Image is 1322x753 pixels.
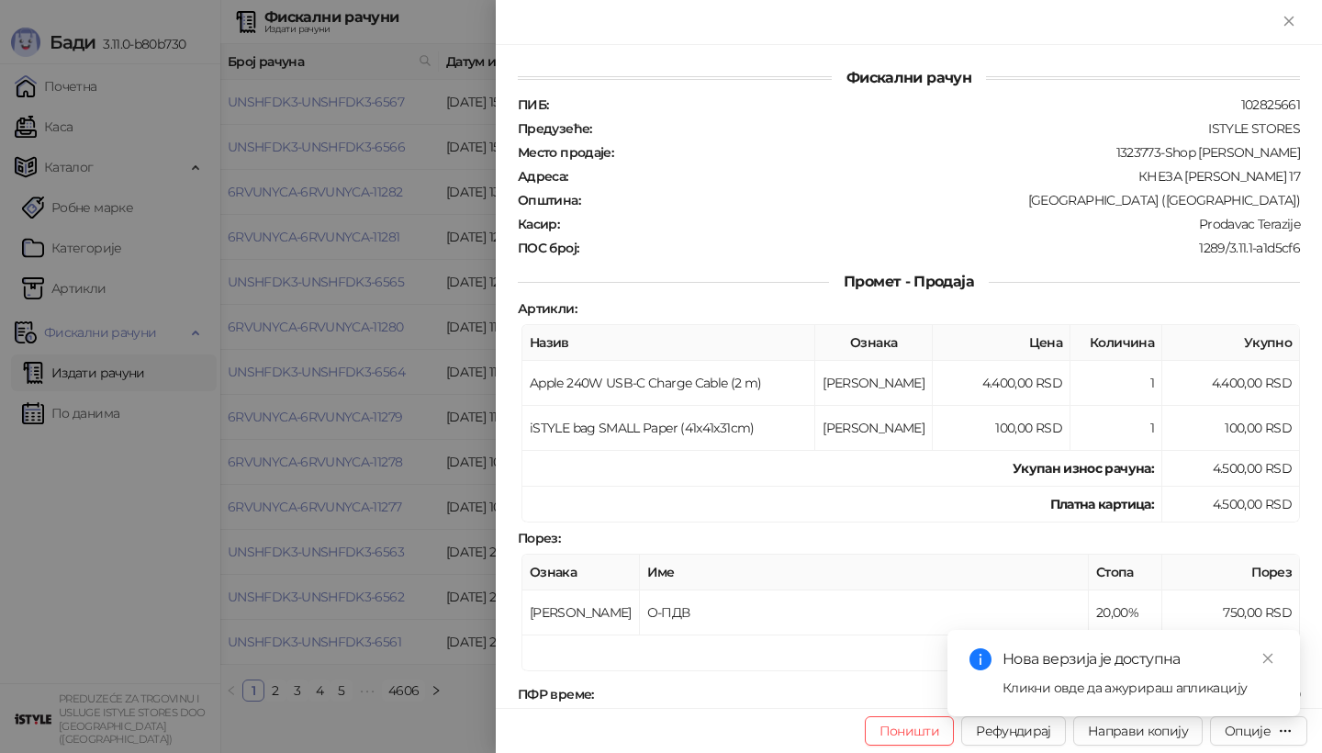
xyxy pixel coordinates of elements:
td: 750,00 RSD [1162,590,1300,635]
div: Нова верзија је доступна [1003,648,1278,670]
strong: Артикли : [518,300,577,317]
div: КНЕЗА [PERSON_NAME] 17 [570,168,1302,185]
th: Ознака [815,325,933,361]
div: Кликни овде да ажурираш апликацију [1003,678,1278,698]
a: Close [1258,648,1278,669]
td: iSTYLE bag SMALL Paper (41x41x31cm) [522,406,815,451]
th: Укупно [1162,325,1300,361]
strong: Касир : [518,216,559,232]
th: Стопа [1089,555,1162,590]
strong: Порез : [518,530,560,546]
span: info-circle [969,648,991,670]
td: 20,00% [1089,590,1162,635]
span: Промет - Продаја [829,273,989,290]
button: Направи копију [1073,716,1203,746]
strong: ПФР време : [518,686,594,702]
td: О-ПДВ [640,590,1089,635]
strong: Општина : [518,192,580,208]
td: 4.400,00 RSD [933,361,1070,406]
div: Опције [1225,723,1271,739]
td: [PERSON_NAME] [815,406,933,451]
span: Фискални рачун [832,69,986,86]
div: [DATE] 12:44:30 [596,686,1302,702]
div: ISTYLE STORES [594,120,1302,137]
strong: Адреса : [518,168,568,185]
span: close [1261,652,1274,665]
th: Ознака [522,555,640,590]
button: Поништи [865,716,955,746]
strong: ПОС број : [518,240,578,256]
div: 1289/3.11.1-a1d5cf6 [580,240,1302,256]
div: 102825661 [550,96,1302,113]
td: 4.500,00 RSD [1162,451,1300,487]
strong: Укупан износ рачуна : [1013,460,1154,477]
button: Рефундирај [961,716,1066,746]
th: Количина [1070,325,1162,361]
span: Направи копију [1088,723,1188,739]
td: 4.500,00 RSD [1162,487,1300,523]
strong: ПИБ : [518,96,548,113]
div: Prodavac Terazije [561,216,1302,232]
th: Име [640,555,1089,590]
div: 1323773-Shop [PERSON_NAME] [615,144,1302,161]
td: [PERSON_NAME] [815,361,933,406]
button: Close [1278,11,1300,33]
td: Apple 240W USB-C Charge Cable (2 m) [522,361,815,406]
td: 100,00 RSD [933,406,1070,451]
td: 1 [1070,406,1162,451]
button: Опције [1210,716,1307,746]
td: 1 [1070,361,1162,406]
th: Назив [522,325,815,361]
strong: Предузеће : [518,120,592,137]
div: [GEOGRAPHIC_DATA] ([GEOGRAPHIC_DATA]) [582,192,1302,208]
td: 4.400,00 RSD [1162,361,1300,406]
th: Порез [1162,555,1300,590]
td: 100,00 RSD [1162,406,1300,451]
td: [PERSON_NAME] [522,590,640,635]
strong: Место продаје : [518,144,613,161]
th: Цена [933,325,1070,361]
strong: Платна картица : [1050,496,1154,512]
